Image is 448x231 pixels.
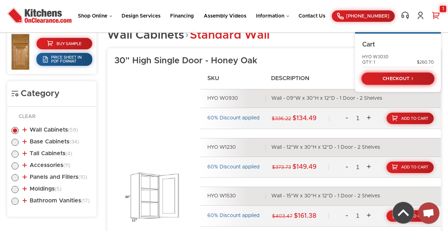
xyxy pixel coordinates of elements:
a: Panels and Fillers(10) [23,174,87,180]
a: - [341,209,352,223]
span: $336.22 [272,116,291,121]
span: Standard Wall [190,30,270,41]
div: 60% Discount applied [207,164,260,171]
img: honey_oak_1.1.jpg [11,34,29,69]
h3: 30" High Single Door - Honey Oak [114,55,441,66]
h4: Description [264,75,326,82]
a: Design Services [122,14,161,19]
span: (17) [81,198,90,203]
strong: $149.49 [292,164,316,170]
a: Base Cabinets(34) [23,139,79,144]
div: HYO W1230 [207,144,265,151]
a: + [364,209,374,223]
a: + [364,112,374,125]
h2: Wall Cabinets [107,30,270,41]
span: [PHONE_NUMBER] [346,14,389,19]
a: Accessories(11) [23,162,70,168]
div: Wall - 15"W x 30"H x 12"D - 1 Door - 2 Shelves [271,193,380,200]
a: HYO W3030QTY: 1 $260.70 [362,54,434,65]
a: Buy Sample [36,38,92,49]
span: Add To Cart [401,214,428,218]
a: CHECKOUT [361,72,434,85]
span: $373.73 [272,165,291,170]
strong: $134.49 [292,115,316,122]
a: Assembly Videos [204,14,246,19]
div: Wall - 09"W x 30"H x 12"D - 1 Door - 2 Shelves [271,95,382,102]
div: HYO W0930 [207,95,265,102]
a: Cart [362,41,375,48]
div: 1 [440,6,446,12]
div: 60% Discount applied [207,213,260,219]
a: Financing [170,14,194,19]
div: HYO W3030 QTY: 1 [362,54,388,65]
h4: Category [11,88,92,99]
span: (4) [65,151,72,156]
span: Price Sheet in PDF Format [51,55,86,63]
span: (34) [69,139,79,144]
img: Kitchens On Clearance [7,5,72,25]
div: Wall - 12"W x 30"H x 12"D - 1 Door - 2 Shelves [271,144,380,151]
img: Back to top [393,202,414,223]
a: Add To Cart [387,162,434,173]
a: Contact Us [299,14,325,19]
a: Moldings(5) [23,186,61,192]
a: Tall Cabinets(4) [23,151,72,156]
span: (5) [55,187,61,192]
a: Information [256,14,289,19]
div: HYO W1530 [207,193,265,200]
a: - [341,161,352,174]
span: Add To Cart [401,165,428,169]
div: 60% Discount applied [207,115,260,122]
a: Wall Cabinets(59) [23,127,78,133]
span: Buy Sample [56,42,82,46]
span: Add To Cart [401,117,428,121]
a: Bathroom Vanities(17) [23,198,90,203]
span: (11) [63,163,70,168]
div: $260.70 [417,60,434,65]
a: 1 [431,11,441,20]
a: - [341,112,352,125]
span: (10) [78,175,87,180]
a: [PHONE_NUMBER] [332,10,395,22]
span: $403.47 [272,214,292,219]
a: Add To Cart [387,113,434,124]
a: Shop Online [78,14,112,19]
a: + [364,161,374,174]
strong: $161.38 [294,213,316,219]
h4: SKU [200,75,262,82]
a: Open chat [418,202,439,224]
span: (59) [68,128,78,133]
a: Add To Cart [387,210,434,222]
a: Price Sheet in PDF Format [36,53,92,66]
